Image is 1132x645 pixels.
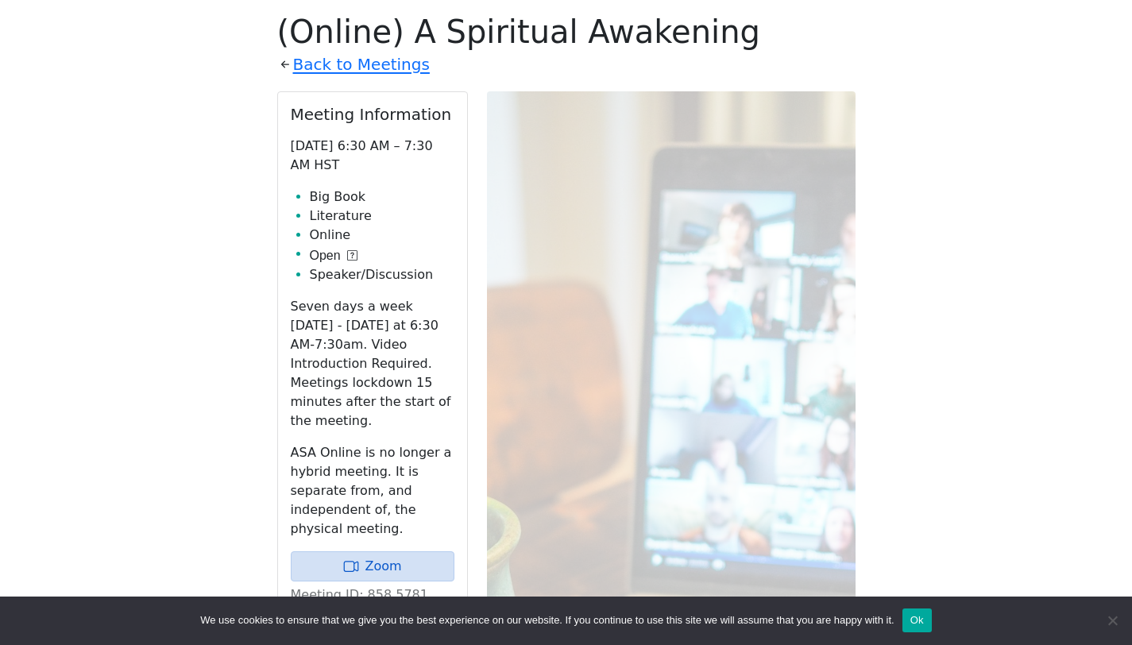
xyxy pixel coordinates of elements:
[291,105,454,124] h2: Meeting Information
[200,612,894,628] span: We use cookies to ensure that we give you the best experience on our website. If you continue to ...
[310,265,454,284] li: Speaker/Discussion
[310,246,357,265] button: Open
[291,551,454,581] a: Zoom
[310,226,454,245] li: Online
[310,207,454,226] li: Literature
[310,246,341,265] span: Open
[293,51,430,79] a: Back to Meetings
[291,137,454,175] p: [DATE] 6:30 AM – 7:30 AM HST
[277,13,856,51] h1: (Online) A Spiritual Awakening
[291,297,454,431] p: Seven days a week [DATE] - [DATE] at 6:30 AM-7:30am. Video Introduction Required. Meetings lockdo...
[310,187,454,207] li: Big Book
[291,443,454,539] p: ASA Online is no longer a hybrid meeting. It is separate from, and independent of, the physical m...
[1104,612,1120,628] span: No
[902,608,932,632] button: Ok
[291,585,454,624] p: Meeting ID: 858 5781 3993 Passcode: 808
